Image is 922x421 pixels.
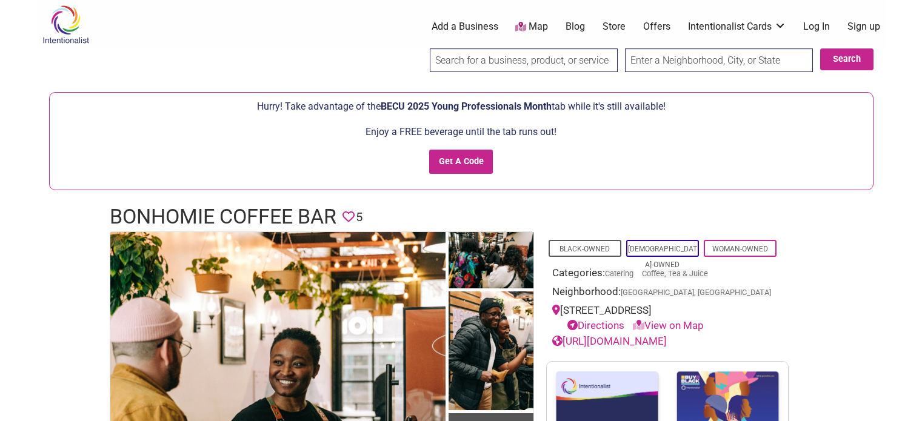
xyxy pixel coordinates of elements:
[552,265,783,284] div: Categories:
[429,150,493,174] input: Get A Code
[712,245,768,253] a: Woman-Owned
[110,202,336,231] h1: Bonhomie Coffee Bar
[621,289,771,297] span: [GEOGRAPHIC_DATA], [GEOGRAPHIC_DATA]
[552,335,667,347] a: [URL][DOMAIN_NAME]
[847,20,880,33] a: Sign up
[605,269,633,278] a: Catering
[566,20,585,33] a: Blog
[515,20,548,34] a: Map
[625,48,813,72] input: Enter a Neighborhood, City, or State
[356,208,362,227] span: 5
[628,245,697,269] a: [DEMOGRAPHIC_DATA]-Owned
[820,48,874,70] button: Search
[603,20,626,33] a: Store
[643,20,670,33] a: Offers
[56,124,867,140] p: Enjoy a FREE beverage until the tab runs out!
[803,20,830,33] a: Log In
[37,5,95,44] img: Intentionalist
[633,319,704,331] a: View on Map
[432,20,498,33] a: Add a Business
[552,303,783,334] div: [STREET_ADDRESS]
[430,48,618,72] input: Search for a business, product, or service
[560,245,610,253] a: Black-Owned
[381,101,552,112] span: BECU 2025 Young Professionals Month
[552,284,783,303] div: Neighborhood:
[642,269,708,278] a: Coffee, Tea & Juice
[567,319,624,331] a: Directions
[688,20,786,33] a: Intentionalist Cards
[56,99,867,114] p: Hurry! Take advantage of the tab while it's still available!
